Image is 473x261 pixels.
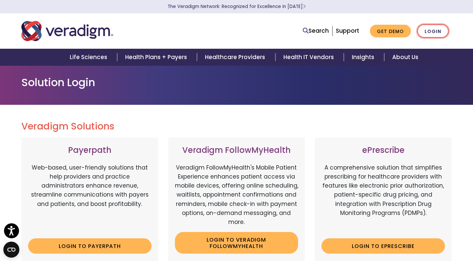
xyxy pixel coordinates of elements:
a: Health IT Vendors [275,49,344,66]
h3: Payerpath [28,146,152,155]
a: The Veradigm Network: Recognized for Excellence in [DATE]Learn More [168,3,306,10]
a: Get Demo [370,25,411,38]
a: About Us [384,49,426,66]
a: Support [336,27,359,35]
a: Login to Payerpath [28,238,152,254]
h1: Solution Login [21,76,452,89]
p: Web-based, user-friendly solutions that help providers and practice administrators enhance revenu... [28,163,152,233]
a: Search [303,26,329,35]
p: A comprehensive solution that simplifies prescribing for healthcare providers with features like ... [321,163,445,233]
a: Insights [344,49,384,66]
a: Health Plans + Payers [117,49,197,66]
h2: Veradigm Solutions [21,121,452,132]
h3: ePrescribe [321,146,445,155]
button: Open CMP widget [3,242,19,258]
a: Login to Veradigm FollowMyHealth [175,232,298,254]
img: Veradigm logo [21,20,113,42]
span: Learn More [303,3,306,10]
p: Veradigm FollowMyHealth's Mobile Patient Experience enhances patient access via mobile devices, o... [175,163,298,227]
a: Login [417,24,449,38]
a: Healthcare Providers [197,49,275,66]
iframe: Drift Chat Widget [345,213,465,253]
a: Life Sciences [62,49,117,66]
a: Login to ePrescribe [321,238,445,254]
h3: Veradigm FollowMyHealth [175,146,298,155]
